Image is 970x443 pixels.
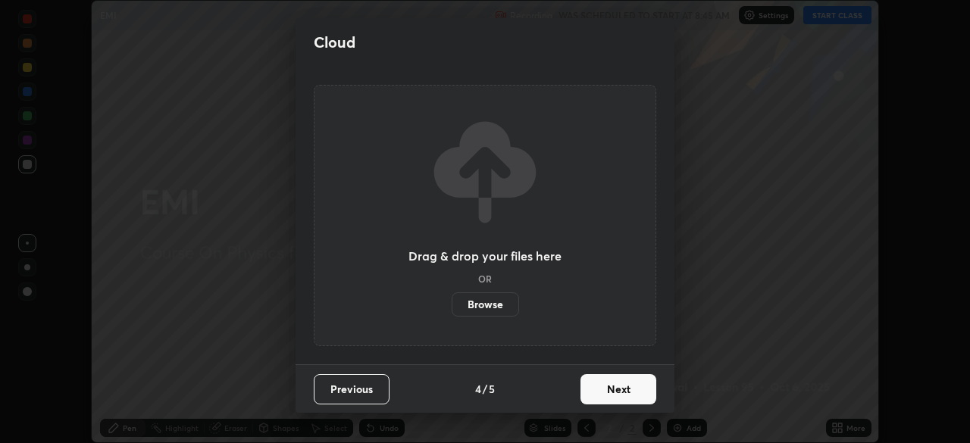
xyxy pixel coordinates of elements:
[580,374,656,404] button: Next
[314,374,390,404] button: Previous
[483,381,487,397] h4: /
[408,250,562,262] h3: Drag & drop your files here
[475,381,481,397] h4: 4
[489,381,495,397] h4: 5
[314,33,355,52] h2: Cloud
[478,274,492,283] h5: OR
